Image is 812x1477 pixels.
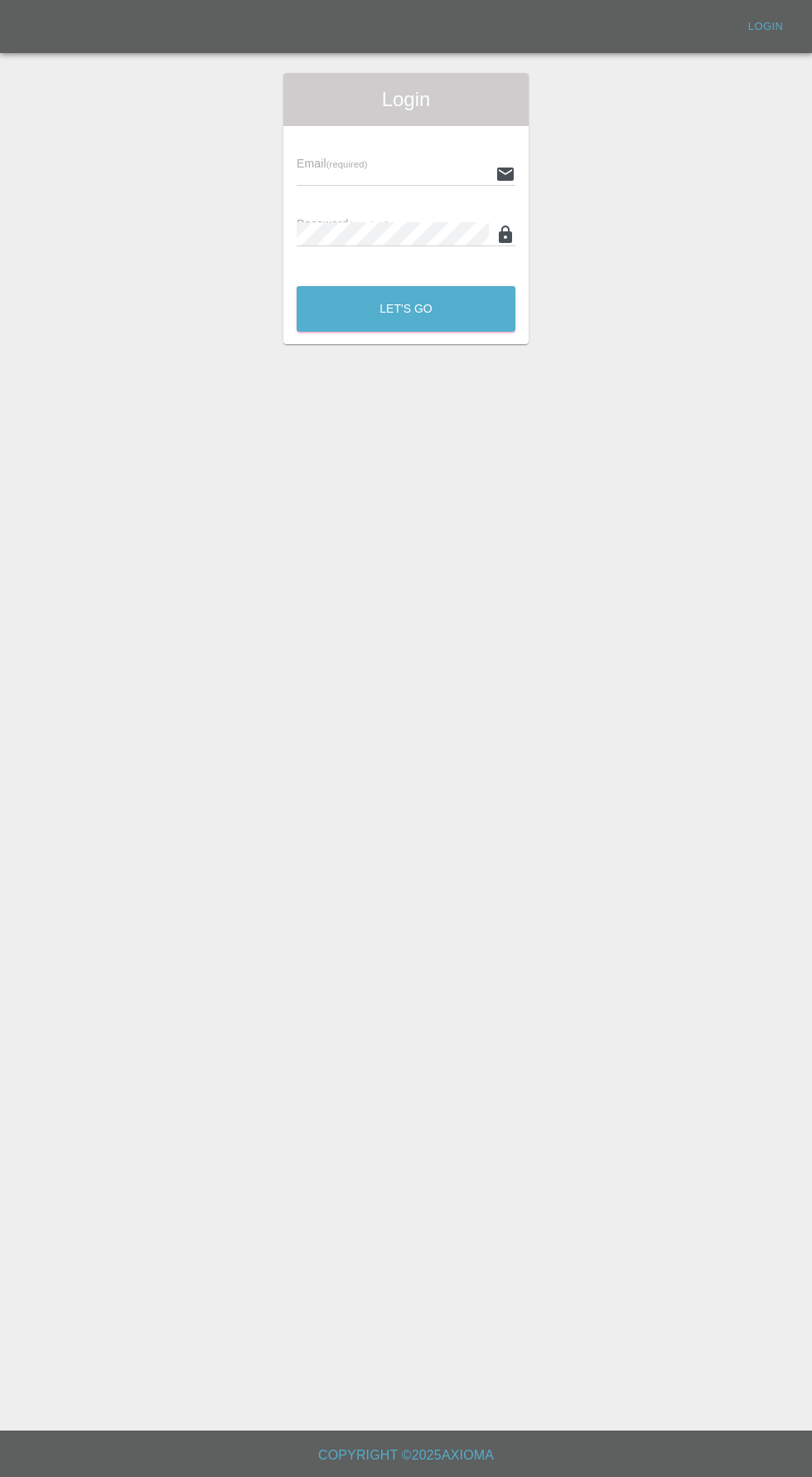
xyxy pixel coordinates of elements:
small: (required) [326,159,368,169]
span: Login [297,86,515,113]
a: Login [739,14,792,40]
span: Email [297,157,367,170]
span: Password [297,217,389,231]
button: Let's Go [297,286,515,332]
small: (required) [349,220,390,230]
h6: Copyright © 2025 Axioma [13,1444,799,1467]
